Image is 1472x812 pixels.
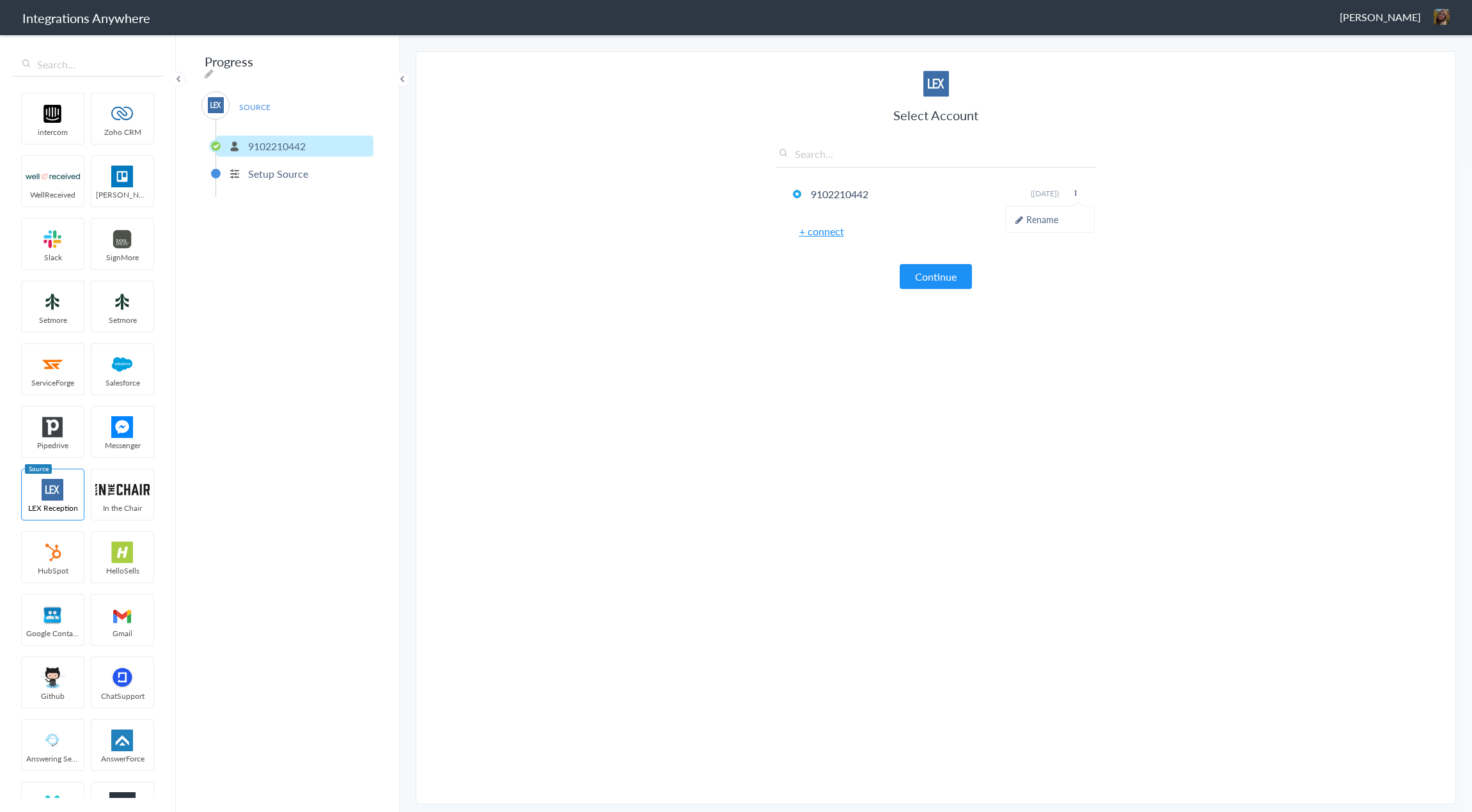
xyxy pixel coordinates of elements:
h1: Integrations Anywhere [22,9,150,27]
span: Gmail [91,628,153,639]
img: zoho-logo.svg [95,103,150,125]
img: wr-logo.svg [26,166,80,187]
img: github.png [26,667,80,689]
p: 9102210442 [248,139,306,153]
img: Answering_service.png [26,730,80,751]
span: Google Contacts [22,628,84,639]
img: lex-app-logo.svg [923,71,949,97]
a: + connect [799,224,844,238]
span: ServiceForge [22,377,84,388]
h3: Select Account [776,106,1096,124]
img: trello.png [95,166,150,187]
img: googleContact_logo.png [26,604,80,626]
span: ([DATE]) [1031,188,1059,199]
input: Search... [776,146,1096,168]
span: Slack [22,252,84,263]
button: Continue [900,264,972,289]
span: SOURCE [230,98,279,116]
img: inch-logo.svg [95,479,150,501]
img: chatsupport-icon.svg [95,667,150,689]
span: intercom [22,127,84,137]
img: af-app-logo.svg [95,730,150,751]
span: AnswerForce [91,753,153,764]
img: setmoreNew.jpg [95,291,150,313]
p: Setup Source [248,166,308,181]
span: Messenger [91,440,153,451]
span: SignMore [91,252,153,263]
span: Zoho CRM [91,127,153,137]
img: slack-logo.svg [26,228,80,250]
img: salesforce-logo.svg [95,354,150,375]
span: Setmore [22,315,84,325]
span: WellReceived [22,189,84,200]
img: hs-app-logo.svg [95,542,150,563]
input: Search... [13,52,163,77]
span: [PERSON_NAME] [1340,10,1421,24]
img: gmail-logo.svg [95,604,150,626]
img: signmore-logo.png [95,228,150,250]
span: Setmore [91,315,153,325]
img: serviceforge-icon.png [26,354,80,375]
span: Github [22,691,84,701]
img: hubspot-logo.svg [26,542,80,563]
span: [PERSON_NAME] [91,189,153,200]
img: lex-app-logo.svg [26,479,80,501]
img: sd4.jpg [1434,9,1450,25]
span: Answering Service [22,753,84,764]
li: Rename [1006,210,1094,229]
span: In the Chair [91,503,153,513]
img: pipedrive.png [26,416,80,438]
span: Pipedrive [22,440,84,451]
img: intercom-logo.svg [26,103,80,125]
span: HelloSells [91,565,153,576]
img: setmoreNew.jpg [26,291,80,313]
span: LEX Reception [22,503,84,513]
span: Salesforce [91,377,153,388]
img: lex-app-logo.svg [208,97,224,113]
span: ChatSupport [91,691,153,701]
img: FBM.png [95,416,150,438]
span: HubSpot [22,565,84,576]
